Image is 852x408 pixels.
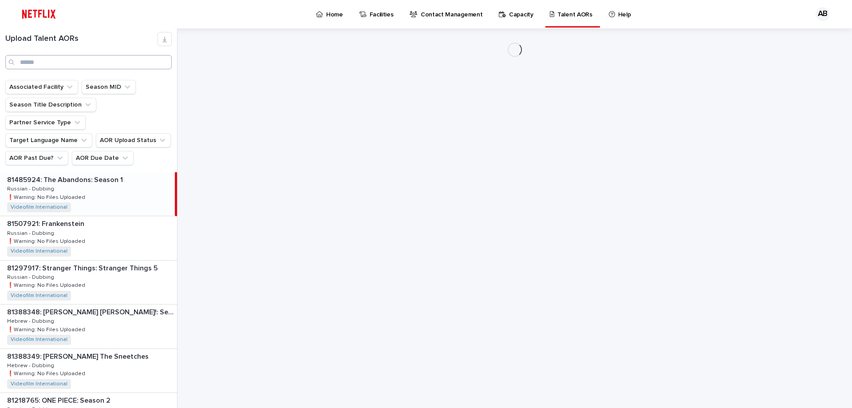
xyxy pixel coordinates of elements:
[11,293,67,299] a: Videofilm International
[7,229,56,237] p: Russian - Dubbing
[5,98,96,112] button: Season Title Description
[7,351,150,361] p: 81388349: [PERSON_NAME] The Sneetches
[7,361,56,369] p: Hebrew - Dubbing
[7,184,56,192] p: Russian - Dubbing
[5,34,158,44] h1: Upload Talent AORs
[7,273,56,281] p: Russian - Dubbing
[7,317,56,325] p: Hebrew - Dubbing
[7,281,87,289] p: ❗️Warning: No Files Uploaded
[816,7,830,21] div: AB
[7,395,112,405] p: 81218765: ONE PIECE: Season 2
[11,204,67,210] a: Videofilm International
[18,5,60,23] img: ifQbXi3ZQGMSEF7WDB7W
[82,80,136,94] button: Season MID
[5,115,86,130] button: Partner Service Type
[7,193,87,201] p: ❗️Warning: No Files Uploaded
[5,55,172,69] input: Search
[11,337,67,343] a: Videofilm International
[7,218,86,228] p: 81507921: Frankenstein
[7,325,87,333] p: ❗️Warning: No Files Uploaded
[7,306,175,317] p: 81388348: [PERSON_NAME] [PERSON_NAME]!: Season 1
[11,381,67,387] a: Videofilm International
[11,248,67,254] a: Videofilm International
[5,133,92,147] button: Target Language Name
[5,80,78,94] button: Associated Facility
[7,262,159,273] p: 81297917: Stranger Things: Stranger Things 5
[72,151,134,165] button: AOR Due Date
[7,369,87,377] p: ❗️Warning: No Files Uploaded
[96,133,171,147] button: AOR Upload Status
[7,174,125,184] p: 81485924: The Abandons: Season 1
[5,151,68,165] button: AOR Past Due?
[7,237,87,245] p: ❗️Warning: No Files Uploaded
